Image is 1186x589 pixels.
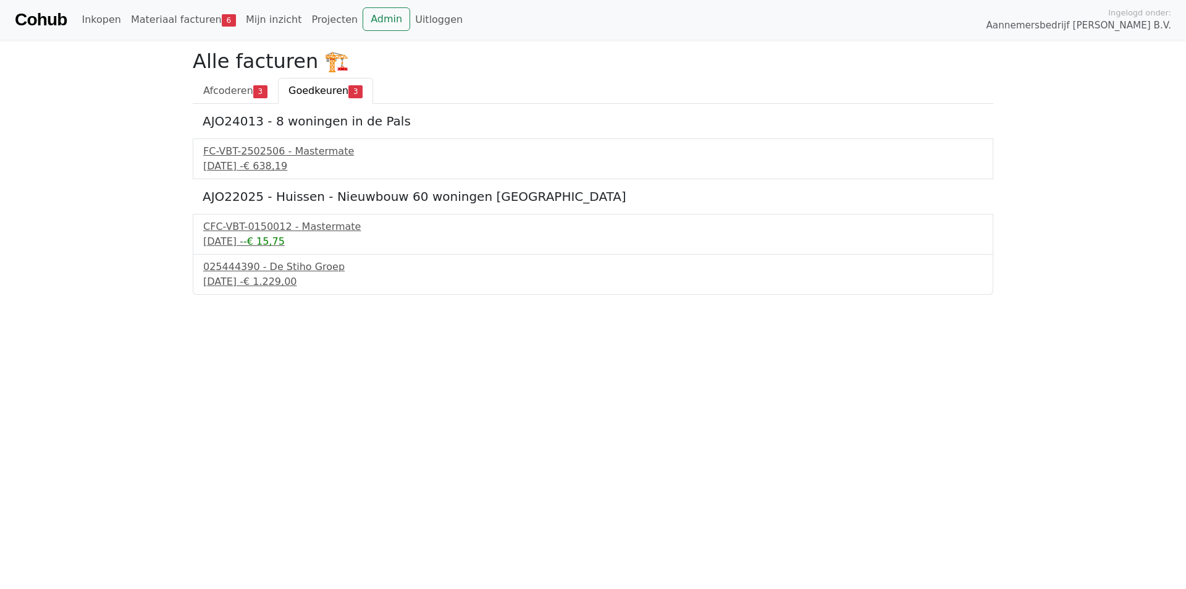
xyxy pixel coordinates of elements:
[363,7,410,31] a: Admin
[203,144,983,159] div: FC-VBT-2502506 - Mastermate
[15,5,67,35] a: Cohub
[193,49,993,73] h2: Alle facturen 🏗️
[203,234,983,249] div: [DATE] -
[203,159,983,174] div: [DATE] -
[126,7,241,32] a: Materiaal facturen6
[986,19,1171,33] span: Aannemersbedrijf [PERSON_NAME] B.V.
[203,114,983,129] h5: AJO24013 - 8 woningen in de Pals
[253,85,267,98] span: 3
[288,85,348,96] span: Goedkeuren
[1108,7,1171,19] span: Ingelogd onder:
[278,78,373,104] a: Goedkeuren3
[193,78,278,104] a: Afcoderen3
[410,7,468,32] a: Uitloggen
[243,160,287,172] span: € 638,19
[203,260,983,289] a: 025444390 - De Stiho Groep[DATE] -€ 1.229,00
[348,85,363,98] span: 3
[243,235,285,247] span: -€ 15,75
[203,260,983,274] div: 025444390 - De Stiho Groep
[306,7,363,32] a: Projecten
[222,14,236,27] span: 6
[203,189,983,204] h5: AJO22025 - Huissen - Nieuwbouw 60 woningen [GEOGRAPHIC_DATA]
[203,144,983,174] a: FC-VBT-2502506 - Mastermate[DATE] -€ 638,19
[243,276,297,287] span: € 1.229,00
[241,7,307,32] a: Mijn inzicht
[203,274,983,289] div: [DATE] -
[77,7,125,32] a: Inkopen
[203,219,983,234] div: CFC-VBT-0150012 - Mastermate
[203,219,983,249] a: CFC-VBT-0150012 - Mastermate[DATE] --€ 15,75
[203,85,253,96] span: Afcoderen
